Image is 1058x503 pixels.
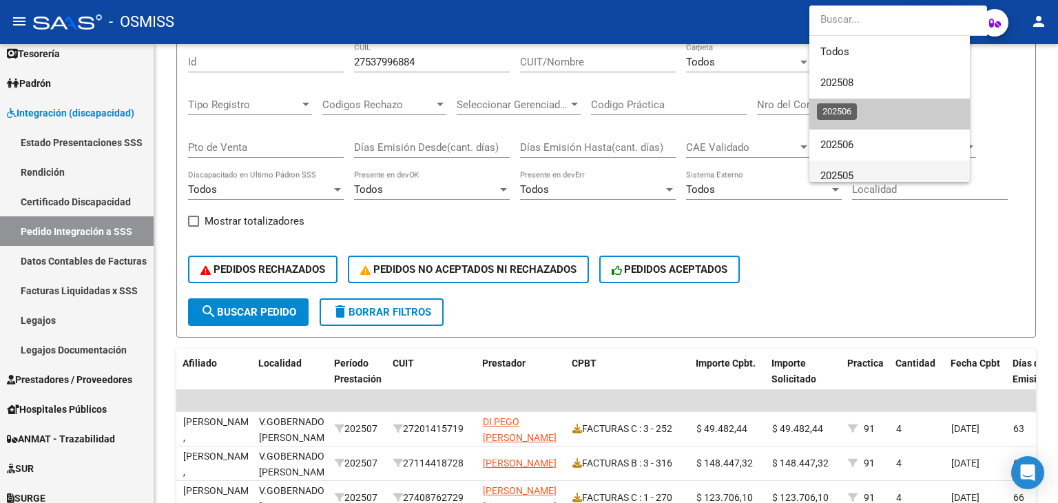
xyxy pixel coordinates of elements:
[820,37,959,68] span: Todos
[820,107,853,120] span: 202507
[820,170,853,182] span: 202505
[809,4,987,35] input: dropdown search
[1011,456,1044,489] div: Open Intercom Messenger
[820,76,853,89] span: 202508
[820,138,853,151] span: 202506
